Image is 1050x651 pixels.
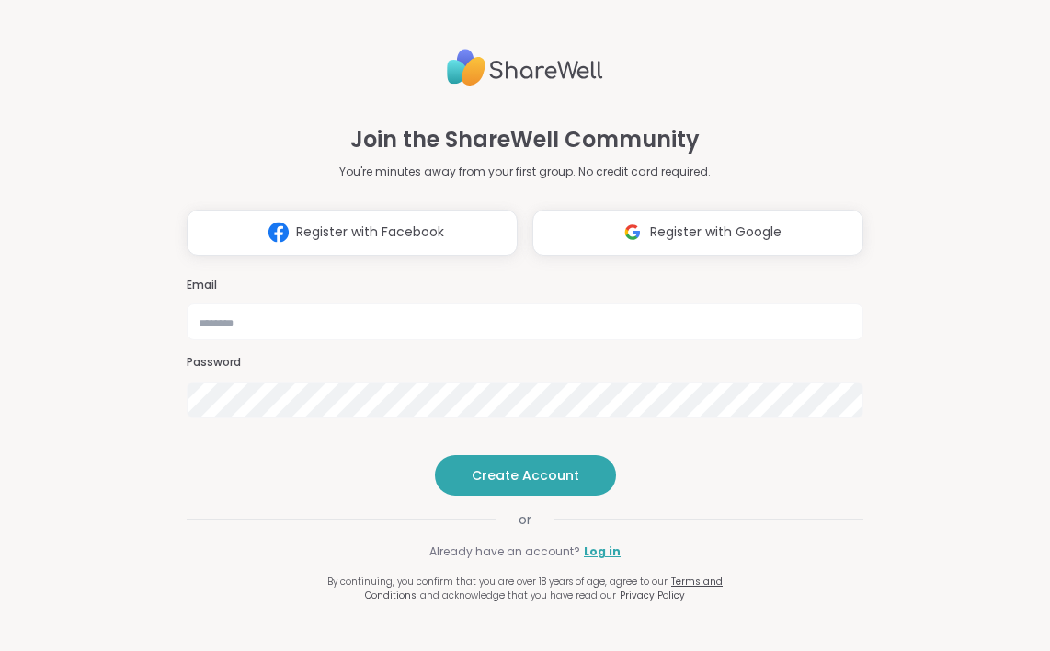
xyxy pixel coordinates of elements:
[187,355,863,371] h3: Password
[187,278,863,293] h3: Email
[447,41,603,94] img: ShareWell Logo
[435,455,616,496] button: Create Account
[429,543,580,560] span: Already have an account?
[472,466,579,485] span: Create Account
[650,223,782,242] span: Register with Google
[496,510,554,529] span: or
[584,543,621,560] a: Log in
[620,588,685,602] a: Privacy Policy
[350,123,700,156] h1: Join the ShareWell Community
[532,210,863,256] button: Register with Google
[365,575,723,602] a: Terms and Conditions
[420,588,616,602] span: and acknowledge that you have read our
[296,223,444,242] span: Register with Facebook
[615,215,650,249] img: ShareWell Logomark
[327,575,668,588] span: By continuing, you confirm that you are over 18 years of age, agree to our
[261,215,296,249] img: ShareWell Logomark
[339,164,711,180] p: You're minutes away from your first group. No credit card required.
[187,210,518,256] button: Register with Facebook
